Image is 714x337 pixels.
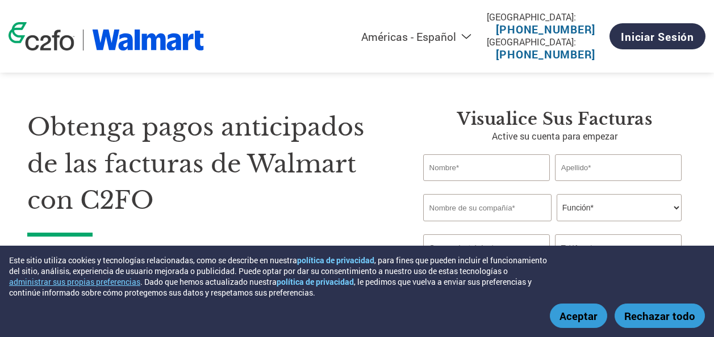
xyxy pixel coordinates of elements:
input: Apellido* [555,154,682,181]
a: política de privacidad [277,276,354,287]
a: Iniciar sesión [609,23,705,49]
a: [PHONE_NUMBER] [496,47,595,61]
input: Nombre de su compañía* [423,194,552,221]
h3: Visualice sus facturas [423,109,687,129]
input: Nombre* [423,154,550,181]
a: política de privacidad [297,255,374,266]
button: Rechazar todo [615,304,705,328]
div: [GEOGRAPHIC_DATA]: [487,36,604,48]
p: Active su cuenta para empezar [423,129,687,143]
div: Invalid company name or company name is too long [423,222,682,230]
input: Invalid Email format [423,234,550,261]
button: administrar sus propias preferencias [9,276,140,287]
h1: Obtenga pagos anticipados de las facturas de Walmart con C2FO [27,109,389,219]
button: Aceptar [550,304,607,328]
a: [PHONE_NUMBER] [496,22,595,36]
img: c2fo logo [9,22,74,50]
div: Invalid last name or last name is too long [555,182,682,189]
div: [GEOGRAPHIC_DATA]: [487,11,604,23]
input: Teléfono* [555,234,682,261]
div: Invalid first name or first name is too long [423,182,550,189]
div: Este sitio utiliza cookies y tecnologías relacionadas, como se describe en nuestra , para fines q... [9,255,557,298]
img: Walmart [92,30,204,50]
select: Title/Role [557,194,682,221]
